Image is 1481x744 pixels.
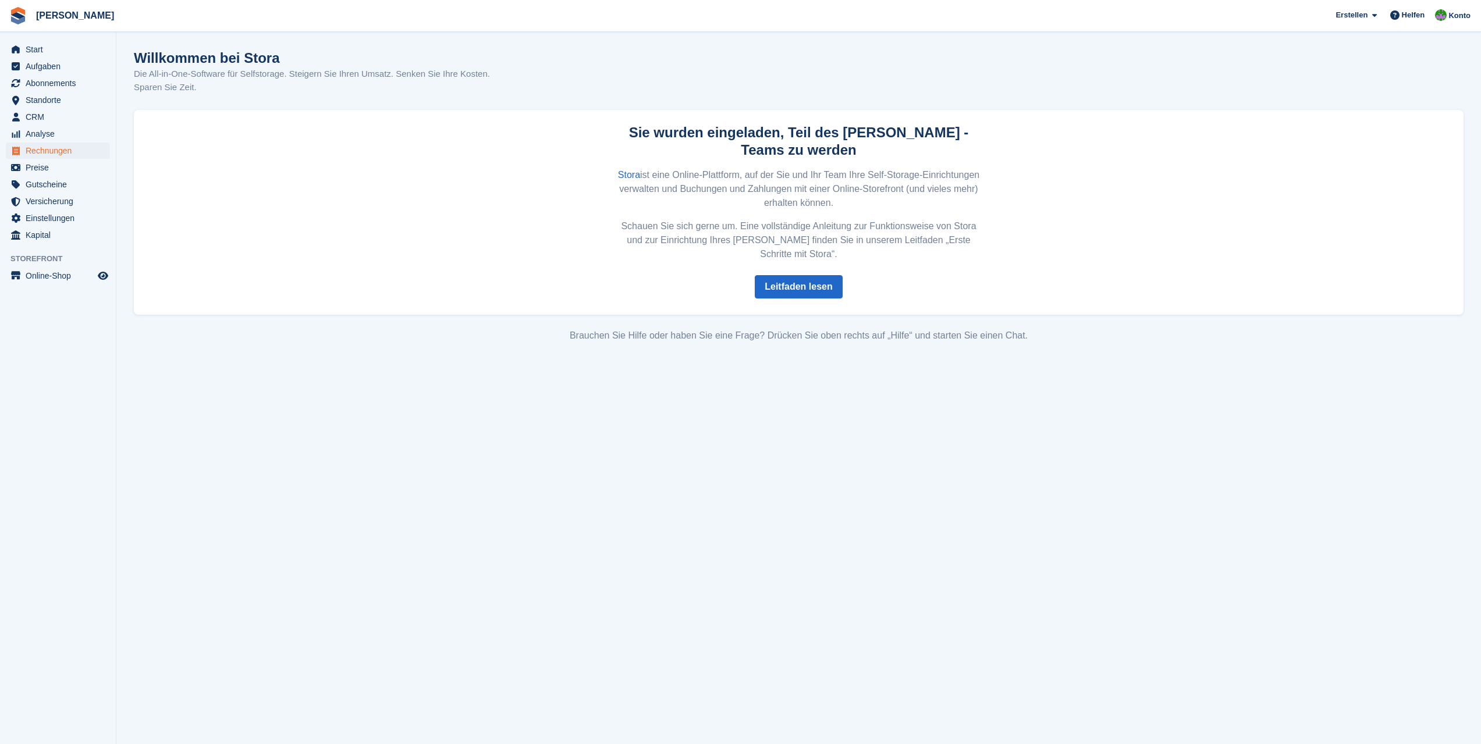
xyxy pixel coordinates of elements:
[6,58,110,74] a: menu
[1435,9,1447,21] img: Kirsten May-Schäfer
[134,50,506,66] h1: Willkommen bei Stora
[6,126,110,142] a: menu
[1402,9,1425,21] span: Helfen
[6,176,110,193] a: menu
[6,41,110,58] a: menu
[6,75,110,91] a: menu
[6,210,110,226] a: menu
[6,227,110,243] a: menu
[6,159,110,176] a: menu
[615,219,983,261] p: Schauen Sie sich gerne um. Eine vollständige Anleitung zur Funktionsweise von Stora und zur Einri...
[618,170,640,180] a: Stora
[26,227,95,243] span: Kapital
[1336,9,1368,21] span: Erstellen
[26,109,95,125] span: CRM
[6,109,110,125] a: menu
[1448,10,1471,22] span: Konto
[26,92,95,108] span: Standorte
[96,269,110,283] a: Vorschau-Shop
[134,329,1464,343] div: Brauchen Sie Hilfe oder haben Sie eine Frage? Drücken Sie oben rechts auf „Hilfe“ und starten Sie...
[26,75,95,91] span: Abonnements
[629,124,969,158] strong: Sie wurden eingeladen, Teil des [PERSON_NAME] -Teams zu werden
[26,58,95,74] span: Aufgaben
[26,159,95,176] span: Preise
[6,143,110,159] a: menu
[31,6,119,25] a: [PERSON_NAME]
[6,92,110,108] a: menu
[26,143,95,159] span: Rechnungen
[615,168,983,210] p: ist eine Online-Plattform, auf der Sie und Ihr Team Ihre Self-Storage-Einrichtungen verwalten und...
[26,126,95,142] span: Analyse
[6,193,110,209] a: menu
[10,253,116,265] span: Storefront
[26,41,95,58] span: Start
[26,176,95,193] span: Gutscheine
[6,268,110,284] a: Speisekarte
[26,193,95,209] span: Versicherung
[755,275,842,298] a: Leitfaden lesen
[9,7,27,24] img: stora-icon-8386f47178a22dfd0bd8f6a31ec36ba5ce8667c1dd55bd0f319d3a0aa187defe.svg
[26,268,95,284] span: Online-Shop
[134,67,506,94] p: Die All-in-One-Software für Selfstorage. Steigern Sie Ihren Umsatz. Senken Sie Ihre Kosten. Spare...
[26,210,95,226] span: Einstellungen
